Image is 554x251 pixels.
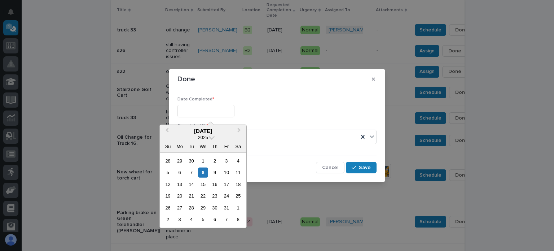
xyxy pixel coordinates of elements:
[233,179,243,189] div: Choose Saturday, October 18th, 2025
[186,168,196,177] div: Choose Tuesday, October 7th, 2025
[177,97,214,101] span: Date Completed
[210,156,220,166] div: Choose Thursday, October 2nd, 2025
[198,168,208,177] div: Choose Wednesday, October 8th, 2025
[234,126,246,137] button: Next Month
[160,128,246,134] div: [DATE]
[163,156,173,166] div: Choose Sunday, September 28th, 2025
[161,126,172,137] button: Previous Month
[210,191,220,201] div: Choose Thursday, October 23rd, 2025
[210,142,220,151] div: Th
[221,203,231,213] div: Choose Friday, October 31st, 2025
[175,179,184,189] div: Choose Monday, October 13th, 2025
[177,75,195,83] p: Done
[186,179,196,189] div: Choose Tuesday, October 14th, 2025
[175,168,184,177] div: Choose Monday, October 6th, 2025
[221,179,231,189] div: Choose Friday, October 17th, 2025
[198,142,208,151] div: We
[163,179,173,189] div: Choose Sunday, October 12th, 2025
[163,168,173,177] div: Choose Sunday, October 5th, 2025
[198,179,208,189] div: Choose Wednesday, October 15th, 2025
[175,215,184,224] div: Choose Monday, November 3rd, 2025
[346,162,377,173] button: Save
[233,142,243,151] div: Sa
[175,156,184,166] div: Choose Monday, September 29th, 2025
[186,142,196,151] div: Tu
[221,142,231,151] div: Fr
[233,168,243,177] div: Choose Saturday, October 11th, 2025
[210,215,220,224] div: Choose Thursday, November 6th, 2025
[175,191,184,201] div: Choose Monday, October 20th, 2025
[186,203,196,213] div: Choose Tuesday, October 28th, 2025
[221,215,231,224] div: Choose Friday, November 7th, 2025
[162,155,244,225] div: month 2025-10
[163,191,173,201] div: Choose Sunday, October 19th, 2025
[198,135,208,140] span: 2025
[175,203,184,213] div: Choose Monday, October 27th, 2025
[198,156,208,166] div: Choose Wednesday, October 1st, 2025
[221,168,231,177] div: Choose Friday, October 10th, 2025
[221,191,231,201] div: Choose Friday, October 24th, 2025
[163,203,173,213] div: Choose Sunday, October 26th, 2025
[186,215,196,224] div: Choose Tuesday, November 4th, 2025
[163,142,173,151] div: Su
[198,191,208,201] div: Choose Wednesday, October 22nd, 2025
[163,215,173,224] div: Choose Sunday, November 2nd, 2025
[316,162,344,173] button: Cancel
[210,179,220,189] div: Choose Thursday, October 16th, 2025
[233,203,243,213] div: Choose Saturday, November 1st, 2025
[233,156,243,166] div: Choose Saturday, October 4th, 2025
[233,191,243,201] div: Choose Saturday, October 25th, 2025
[210,203,220,213] div: Choose Thursday, October 30th, 2025
[359,164,371,171] span: Save
[198,215,208,224] div: Choose Wednesday, November 5th, 2025
[186,156,196,166] div: Choose Tuesday, September 30th, 2025
[186,191,196,201] div: Choose Tuesday, October 21st, 2025
[198,203,208,213] div: Choose Wednesday, October 29th, 2025
[233,215,243,224] div: Choose Saturday, November 8th, 2025
[175,142,184,151] div: Mo
[210,168,220,177] div: Choose Thursday, October 9th, 2025
[322,164,338,171] span: Cancel
[221,156,231,166] div: Choose Friday, October 3rd, 2025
